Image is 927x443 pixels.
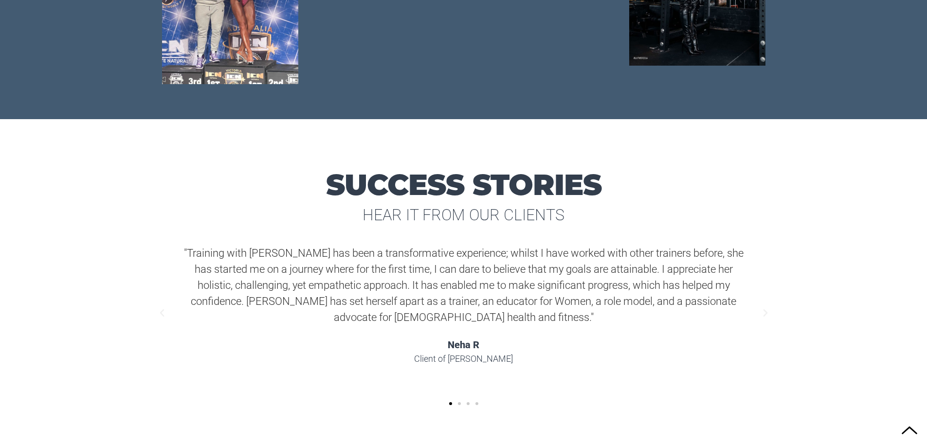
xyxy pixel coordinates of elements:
[467,402,470,405] span: Go to slide 3
[458,402,461,405] span: Go to slide 2
[182,245,745,325] div: "Training with [PERSON_NAME] has been a transformative experience; whilst I have worked with othe...
[157,168,770,202] h1: SUCCESS STORIES
[449,402,452,405] span: Go to slide 1
[157,207,770,223] h3: HEAR IT FROM OUR CLIENTS
[414,337,513,352] span: Neha R
[475,402,478,405] span: Go to slide 4
[414,352,513,365] span: Client of [PERSON_NAME]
